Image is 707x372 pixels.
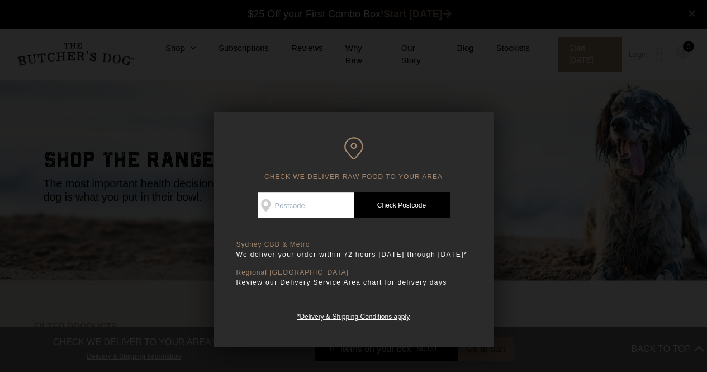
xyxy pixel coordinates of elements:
[354,192,450,218] a: Check Postcode
[258,192,354,218] input: Postcode
[236,269,471,277] p: Regional [GEOGRAPHIC_DATA]
[297,310,410,321] a: *Delivery & Shipping Conditions apply
[236,241,471,249] p: Sydney CBD & Metro
[236,277,471,288] p: Review our Delivery Service Area chart for delivery days
[236,137,471,181] h6: CHECK WE DELIVER RAW FOOD TO YOUR AREA
[236,249,471,260] p: We deliver your order within 72 hours [DATE] through [DATE]*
